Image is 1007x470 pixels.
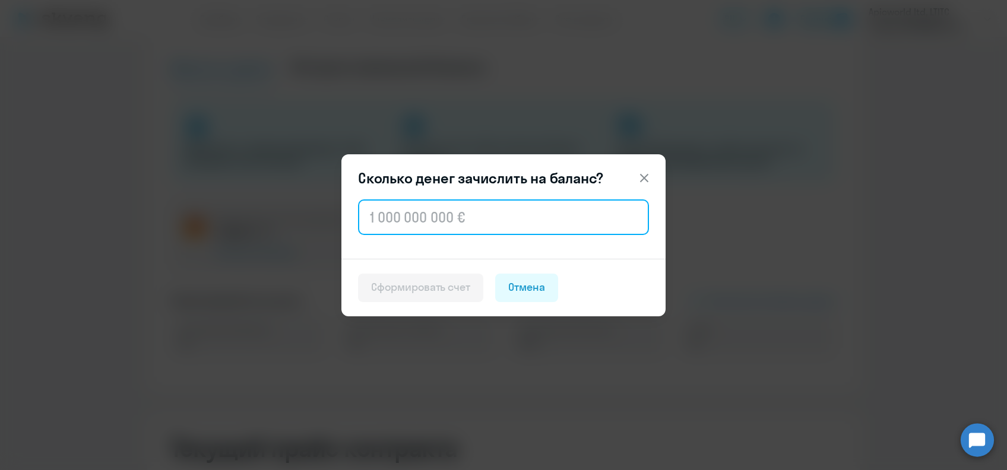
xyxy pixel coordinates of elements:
[508,280,545,295] div: Отмена
[341,169,666,188] header: Сколько денег зачислить на баланс?
[358,199,649,235] input: 1 000 000 000 €
[495,274,558,302] button: Отмена
[371,280,470,295] div: Сформировать счет
[358,274,483,302] button: Сформировать счет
